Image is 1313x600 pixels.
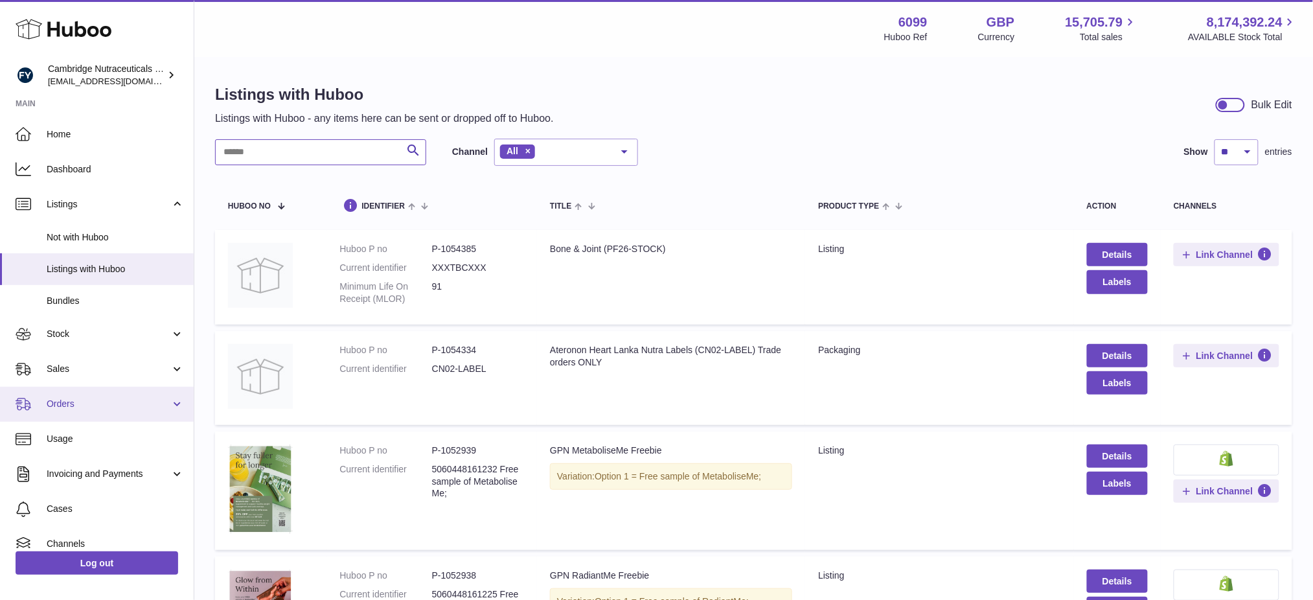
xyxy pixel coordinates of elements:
button: Link Channel [1174,479,1279,503]
img: Ateronon Heart Lanka Nutra Labels (CN02-LABEL) Trade orders ONLY [228,344,293,409]
span: Orders [47,398,170,410]
div: listing [818,243,1060,255]
dt: Huboo P no [339,243,431,255]
strong: GBP [987,14,1014,31]
img: shopify-small.png [1220,576,1233,592]
div: channels [1174,202,1279,211]
span: 8,174,392.24 [1207,14,1283,31]
dd: P-1052939 [432,444,524,457]
span: Channels [47,538,184,550]
a: 15,705.79 Total sales [1065,14,1137,43]
div: GPN MetaboliseMe Freebie [550,444,792,457]
dt: Huboo P no [339,344,431,356]
a: Details [1087,444,1148,468]
h1: Listings with Huboo [215,84,554,105]
span: Usage [47,433,184,445]
span: Listings [47,198,170,211]
span: Dashboard [47,163,184,176]
div: Ateronon Heart Lanka Nutra Labels (CN02-LABEL) Trade orders ONLY [550,344,792,369]
span: Product Type [818,202,879,211]
a: Details [1087,570,1148,593]
div: Cambridge Nutraceuticals Ltd [48,63,165,87]
span: Listings with Huboo [47,263,184,275]
span: Sales [47,363,170,375]
span: identifier [361,202,405,211]
img: GPN MetaboliseMe Freebie [228,444,293,534]
dt: Current identifier [339,463,431,500]
span: Cases [47,503,184,515]
span: entries [1265,146,1292,158]
a: Log out [16,551,178,575]
dt: Current identifier [339,363,431,375]
dt: Huboo P no [339,570,431,582]
dd: 91 [432,281,524,305]
span: AVAILABLE Stock Total [1188,31,1297,43]
dt: Minimum Life On Receipt (MLOR) [339,281,431,305]
span: [EMAIL_ADDRESS][DOMAIN_NAME] [48,76,190,86]
span: Not with Huboo [47,231,184,244]
a: Details [1087,344,1148,367]
button: Labels [1087,270,1148,294]
dd: P-1054385 [432,243,524,255]
strong: 6099 [898,14,928,31]
span: 15,705.79 [1065,14,1123,31]
img: Bone & Joint (PF26-STOCK) [228,243,293,308]
span: title [550,202,571,211]
span: Link Channel [1196,249,1253,260]
span: Home [47,128,184,141]
span: All [507,146,518,156]
dt: Current identifier [339,262,431,274]
div: Bone & Joint (PF26-STOCK) [550,243,792,255]
span: Invoicing and Payments [47,468,170,480]
span: Bundles [47,295,184,307]
div: GPN RadiantMe Freebie [550,570,792,582]
div: packaging [818,344,1060,356]
img: internalAdmin-6099@internal.huboo.com [16,65,35,85]
dd: XXXTBCXXX [432,262,524,274]
p: Listings with Huboo - any items here can be sent or dropped off to Huboo. [215,111,554,126]
dd: 5060448161232 Free sample of MetaboliseMe; [432,463,524,500]
div: Bulk Edit [1251,98,1292,112]
span: Link Channel [1196,350,1253,362]
div: Currency [978,31,1015,43]
label: Show [1184,146,1208,158]
a: 8,174,392.24 AVAILABLE Stock Total [1188,14,1297,43]
div: action [1087,202,1148,211]
a: Details [1087,243,1148,266]
div: Huboo Ref [884,31,928,43]
button: Link Channel [1174,344,1279,367]
div: listing [818,570,1060,582]
div: Variation: [550,463,792,490]
dd: P-1052938 [432,570,524,582]
dd: P-1054334 [432,344,524,356]
span: Link Channel [1196,485,1253,497]
div: listing [818,444,1060,457]
span: Stock [47,328,170,340]
button: Link Channel [1174,243,1279,266]
dt: Huboo P no [339,444,431,457]
span: Option 1 = Free sample of MetaboliseMe; [595,471,761,481]
span: Total sales [1080,31,1137,43]
button: Labels [1087,472,1148,495]
img: shopify-small.png [1220,451,1233,467]
dd: CN02-LABEL [432,363,524,375]
button: Labels [1087,371,1148,395]
span: Huboo no [228,202,271,211]
label: Channel [452,146,488,158]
